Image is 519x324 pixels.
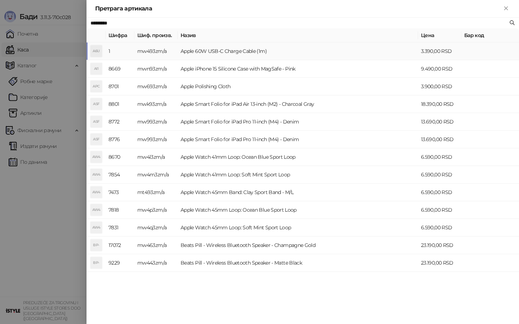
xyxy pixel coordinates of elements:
[90,169,102,180] div: AW4
[178,28,418,42] th: Назив
[134,78,178,95] td: mw693zm/a
[90,134,102,145] div: ASF
[90,257,102,269] div: BP-
[106,42,134,60] td: 1
[502,4,510,13] button: Close
[90,151,102,163] div: AW4
[178,113,418,131] td: Apple Smart Folio for iPad Pro 11-inch (M4) - Denim
[134,201,178,219] td: mw4p3zm/a
[134,42,178,60] td: mw493zm/a
[418,78,461,95] td: 3.900,00 RSD
[178,42,418,60] td: Apple 60W USB-C Charge Cable (1m)
[134,60,178,78] td: mwn93zm/a
[418,131,461,148] td: 13.690,00 RSD
[106,60,134,78] td: 8669
[90,63,102,75] div: AI1
[461,28,519,42] th: Бар код
[134,237,178,254] td: mw463zm/a
[106,28,134,42] th: Шифра
[90,45,102,57] div: A6U
[178,184,418,201] td: Apple Watch 45mm Band: Clay Sport Band - M/L
[418,113,461,131] td: 13.690,00 RSD
[178,95,418,113] td: Apple Smart Folio for iPad Air 13-inch (M2) - Charcoal Gray
[134,131,178,148] td: mw993zm/a
[106,254,134,272] td: 9229
[418,184,461,201] td: 6.590,00 RSD
[178,219,418,237] td: Apple Watch 45mm Loop: Soft Mint Sport Loop
[90,81,102,92] div: APC
[90,204,102,216] div: AW4
[106,237,134,254] td: 17072
[418,201,461,219] td: 6.590,00 RSD
[106,95,134,113] td: 8801
[418,148,461,166] td: 6.590,00 RSD
[134,254,178,272] td: mw443zm/a
[178,166,418,184] td: Apple Watch 41mm Loop: Soft Mint Sport Loop
[95,4,502,13] div: Претрага артикала
[418,60,461,78] td: 9.490,00 RSD
[418,95,461,113] td: 18.390,00 RSD
[134,113,178,131] td: mw993zm/a
[418,28,461,42] th: Цена
[90,222,102,233] div: AW4
[418,42,461,60] td: 3.390,00 RSD
[106,201,134,219] td: 7818
[106,219,134,237] td: 7831
[418,254,461,272] td: 23.190,00 RSD
[134,184,178,201] td: mt493zm/a
[106,184,134,201] td: 7473
[106,131,134,148] td: 8776
[106,78,134,95] td: 8701
[90,186,102,198] div: AW4
[106,166,134,184] td: 7854
[418,219,461,237] td: 6.590,00 RSD
[106,113,134,131] td: 8772
[134,148,178,166] td: mw4l3zm/a
[418,166,461,184] td: 6.590,00 RSD
[134,166,178,184] td: mw4m3zm/a
[90,116,102,127] div: ASF
[178,201,418,219] td: Apple Watch 45mm Loop: Ocean Blue Sport Loop
[134,219,178,237] td: mw4q3zm/a
[178,78,418,95] td: Apple Polishing Cloth
[106,148,134,166] td: 8670
[178,254,418,272] td: Beats Pill - Wireless Bluetooth Speaker - Matte Black
[90,98,102,110] div: ASF
[178,148,418,166] td: Apple Watch 41mm Loop: Ocean Blue Sport Loop
[178,237,418,254] td: Beats Pill - Wireless Bluetooth Speaker - Champagne Gold
[90,239,102,251] div: BP-
[134,95,178,113] td: mwk93zm/a
[418,237,461,254] td: 23.190,00 RSD
[134,28,178,42] th: Шиф. произв.
[178,60,418,78] td: Apple iPhone 15 Silicone Case with MagSafe - Pink
[178,131,418,148] td: Apple Smart Folio for iPad Pro 11-inch (M4) - Denim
